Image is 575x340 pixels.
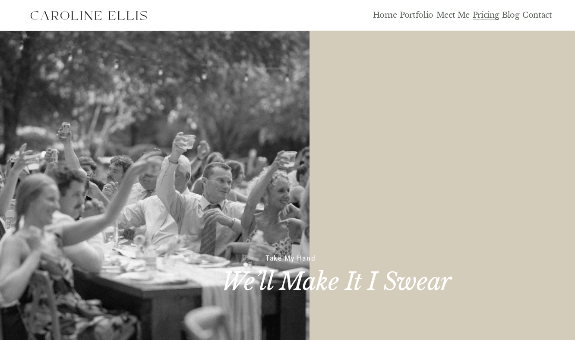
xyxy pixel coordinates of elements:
a: Contact [522,10,552,20]
a: Portfolio [400,10,433,20]
img: Western North Carolina Faith Based Elopement Photographer [23,5,154,26]
span: Take My Hand [265,254,316,262]
a: Pricing [473,10,499,20]
a: Home [373,10,397,20]
em: We’ll Make It I Swear [221,267,452,296]
a: Blog [502,10,520,20]
a: Meet Me [436,10,470,20]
